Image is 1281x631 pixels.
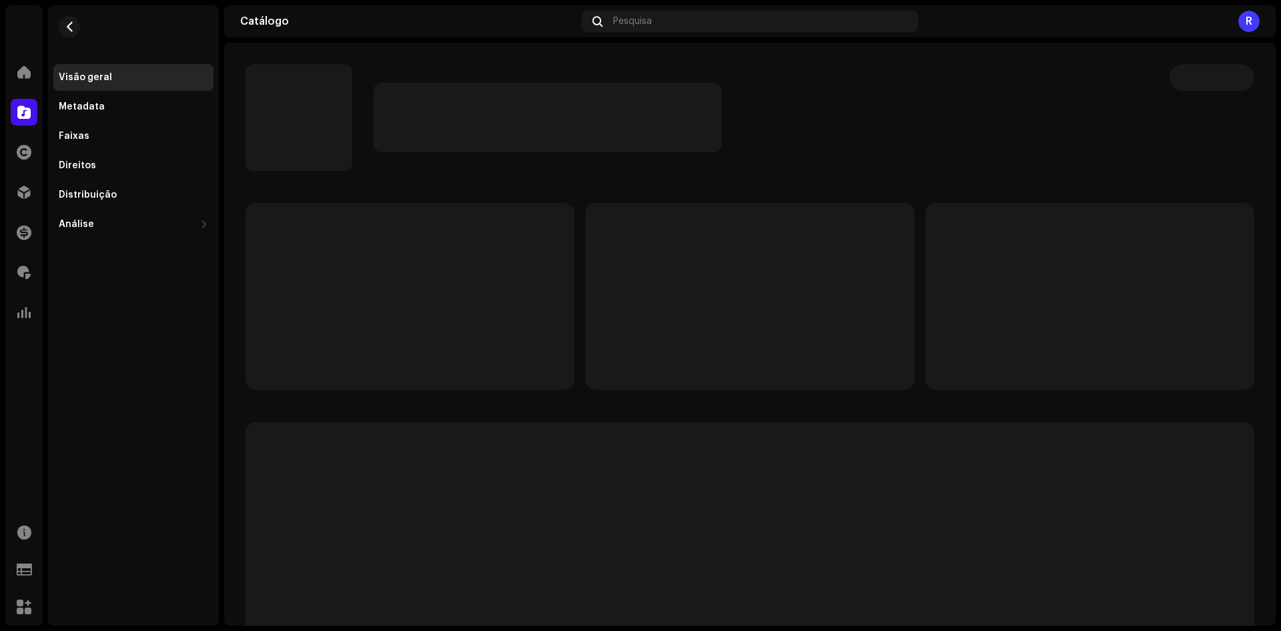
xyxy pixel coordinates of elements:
[59,219,94,230] div: Análise
[613,16,652,27] span: Pesquisa
[59,72,112,83] div: Visão geral
[59,131,89,142] div: Faixas
[59,190,117,200] div: Distribuição
[1238,11,1260,32] div: R
[53,211,213,238] re-m-nav-dropdown: Análise
[59,101,105,112] div: Metadata
[240,16,576,27] div: Catálogo
[53,152,213,179] re-m-nav-item: Direitos
[53,182,213,208] re-m-nav-item: Distribuição
[53,123,213,150] re-m-nav-item: Faixas
[59,160,96,171] div: Direitos
[53,93,213,120] re-m-nav-item: Metadata
[53,64,213,91] re-m-nav-item: Visão geral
